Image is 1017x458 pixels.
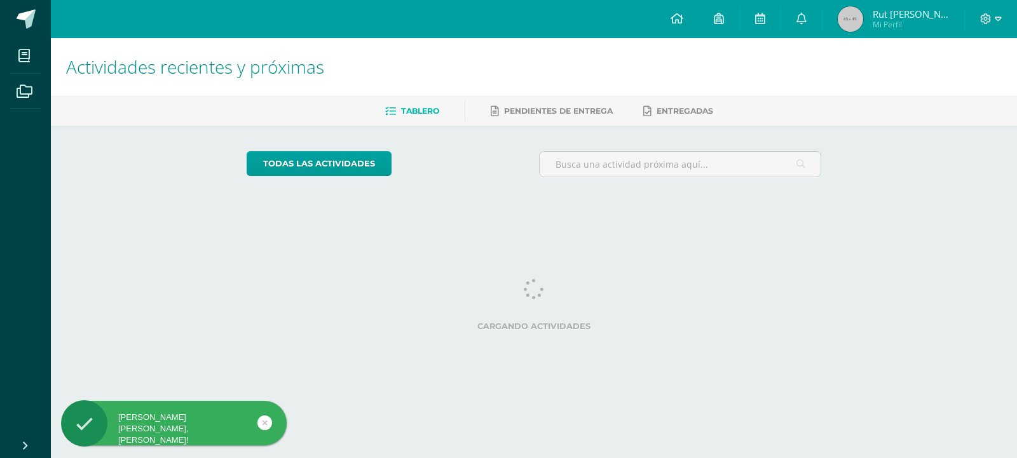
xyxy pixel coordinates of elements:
[838,6,863,32] img: 45x45
[540,152,821,177] input: Busca una actividad próxima aquí...
[401,106,439,116] span: Tablero
[61,412,287,447] div: [PERSON_NAME] [PERSON_NAME], [PERSON_NAME]!
[66,55,324,79] span: Actividades recientes y próximas
[385,101,439,121] a: Tablero
[491,101,613,121] a: Pendientes de entrega
[247,151,392,176] a: todas las Actividades
[657,106,713,116] span: Entregadas
[643,101,713,121] a: Entregadas
[873,8,949,20] span: Rut [PERSON_NAME]
[247,321,822,331] label: Cargando actividades
[504,106,613,116] span: Pendientes de entrega
[873,19,949,30] span: Mi Perfil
